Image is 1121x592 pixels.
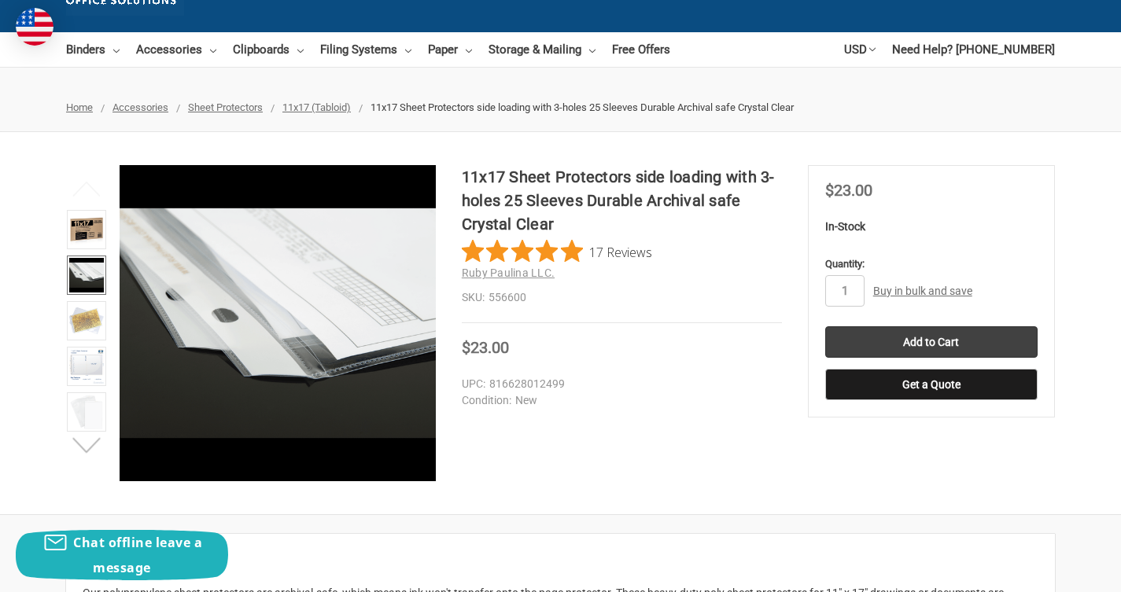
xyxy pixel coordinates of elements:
[428,32,472,67] a: Paper
[83,550,1038,574] h2: Description
[66,101,93,113] a: Home
[462,376,775,392] dd: 816628012499
[73,534,202,576] span: Chat offline leave a message
[16,8,53,46] img: duty and tax information for United States
[69,258,104,292] img: 11x17 Sheet Protectors side loading with 3-holes 25 Sleeves Durable Archival safe Crystal Clear
[462,240,652,263] button: Rated 4.8 out of 5 stars from 17 reviews. Jump to reviews.
[825,256,1038,272] label: Quantity:
[63,173,111,204] button: Previous
[462,392,775,409] dd: New
[66,32,120,67] a: Binders
[69,303,104,338] img: 11x17 Sheet Protector Poly with holes on 11" side 556600
[892,32,1055,67] a: Need Help? [PHONE_NUMBER]
[16,530,228,580] button: Chat offline leave a message
[188,101,263,113] a: Sheet Protectors
[589,240,652,263] span: 17 Reviews
[371,101,794,113] span: 11x17 Sheet Protectors side loading with 3-holes 25 Sleeves Durable Archival safe Crystal Clear
[462,267,555,279] a: Ruby Paulina LLC.
[873,285,972,297] a: Buy in bulk and save
[69,212,104,247] img: 11x17 Sheet Protectors side loading with 3-holes 25 Sleeves Durable Archival safe Crystal Clear
[825,369,1038,400] button: Get a Quote
[320,32,411,67] a: Filing Systems
[63,429,111,461] button: Next
[462,165,782,236] h1: 11x17 Sheet Protectors side loading with 3-holes 25 Sleeves Durable Archival safe Crystal Clear
[462,392,511,409] dt: Condition:
[612,32,670,67] a: Free Offers
[136,32,216,67] a: Accessories
[825,219,1038,235] p: In-Stock
[462,289,782,306] dd: 556600
[489,32,596,67] a: Storage & Mailing
[112,101,168,113] a: Accessories
[462,376,485,392] dt: UPC:
[825,326,1038,358] input: Add to Cart
[233,32,304,67] a: Clipboards
[462,338,509,357] span: $23.00
[462,289,485,306] dt: SKU:
[120,165,436,481] img: 11x17 Sheet Protectors side loading with 3-holes 25 Sleeves Durable Archival safe Crystal Clear
[69,349,104,384] img: 11x17 Sheet Protectors side loading with 3-holes 25 Sleeves Durable Archival safe Crystal Clear
[69,395,104,429] img: 11x17 Sheet Protectors side loading with 3-holes 25 Sleeves Durable Archival safe Crystal Clear
[282,101,351,113] a: 11x17 (Tabloid)
[991,550,1121,592] iframe: Google Customer Reviews
[825,181,872,200] span: $23.00
[844,32,876,67] a: USD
